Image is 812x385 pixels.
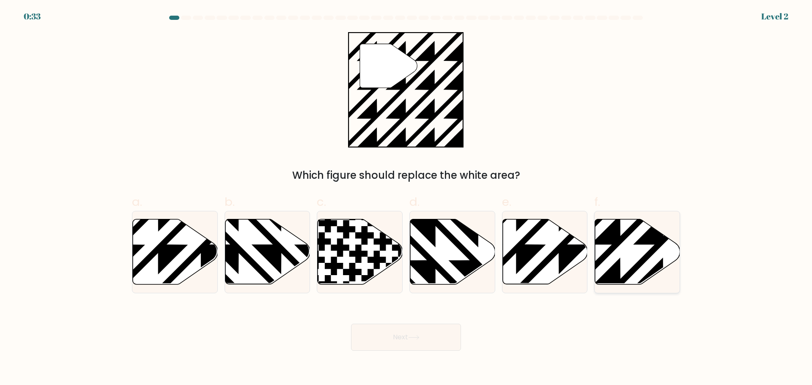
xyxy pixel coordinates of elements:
button: Next [351,324,461,351]
span: a. [132,194,142,210]
span: d. [409,194,420,210]
span: b. [225,194,235,210]
div: Which figure should replace the white area? [137,168,675,183]
div: Level 2 [761,10,788,23]
g: " [360,44,417,88]
span: f. [594,194,600,210]
div: 0:33 [24,10,41,23]
span: e. [502,194,511,210]
span: c. [317,194,326,210]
